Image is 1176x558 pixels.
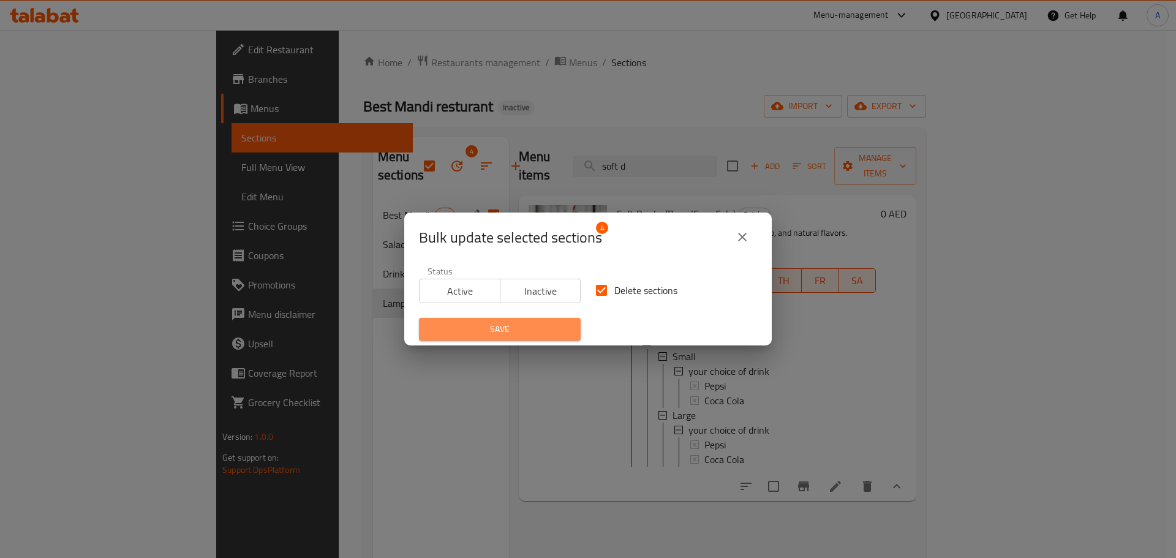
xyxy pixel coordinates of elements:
[614,283,677,298] span: Delete sections
[419,279,500,303] button: Active
[500,279,581,303] button: Inactive
[419,318,581,341] button: Save
[596,222,608,234] span: 4
[424,282,496,300] span: Active
[728,222,757,252] button: close
[505,282,576,300] span: Inactive
[429,322,571,337] span: Save
[419,228,602,247] span: Selected section count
